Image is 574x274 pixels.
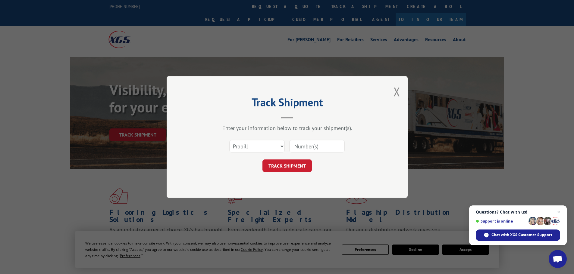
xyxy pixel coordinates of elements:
[491,232,552,238] span: Chat with XGS Customer Support
[197,98,378,109] h2: Track Shipment
[549,250,567,268] div: Open chat
[476,210,560,214] span: Questions? Chat with us!
[394,84,400,100] button: Close modal
[197,125,378,131] div: Enter your information below to track your shipment(s).
[289,140,345,152] input: Number(s)
[262,159,312,172] button: TRACK SHIPMENT
[555,208,562,216] span: Close chat
[476,219,526,223] span: Support is online
[476,229,560,241] div: Chat with XGS Customer Support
